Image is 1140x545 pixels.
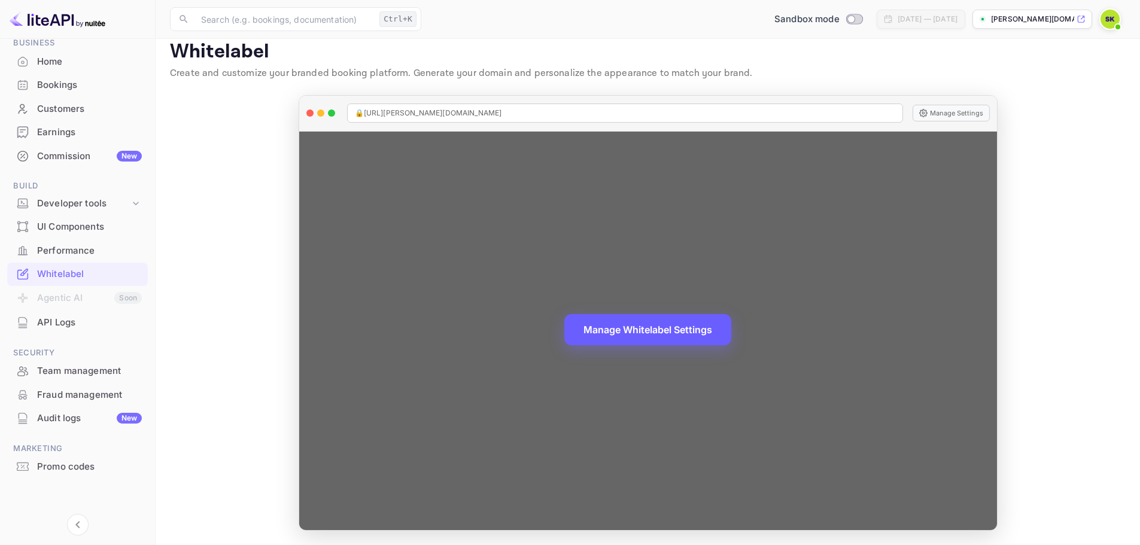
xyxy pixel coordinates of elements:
[7,407,148,429] a: Audit logsNew
[1101,10,1120,29] img: Sophia Kelley
[37,316,142,330] div: API Logs
[37,102,142,116] div: Customers
[37,460,142,474] div: Promo codes
[7,263,148,286] div: Whitelabel
[37,220,142,234] div: UI Components
[7,50,148,74] div: Home
[7,121,148,143] a: Earnings
[7,74,148,96] a: Bookings
[7,74,148,97] div: Bookings
[7,407,148,430] div: Audit logsNew
[7,455,148,477] a: Promo codes
[37,412,142,425] div: Audit logs
[67,514,89,535] button: Collapse navigation
[7,383,148,406] a: Fraud management
[37,388,142,402] div: Fraud management
[7,193,148,214] div: Developer tools
[898,14,957,25] div: [DATE] — [DATE]
[7,383,148,407] div: Fraud management
[7,455,148,479] div: Promo codes
[7,145,148,168] div: CommissionNew
[7,179,148,193] span: Build
[10,10,105,29] img: LiteAPI logo
[7,239,148,261] a: Performance
[37,267,142,281] div: Whitelabel
[117,151,142,162] div: New
[117,413,142,424] div: New
[7,145,148,167] a: CommissionNew
[37,55,142,69] div: Home
[7,311,148,334] div: API Logs
[355,108,502,118] span: 🔒 [URL][PERSON_NAME][DOMAIN_NAME]
[194,7,375,31] input: Search (e.g. bookings, documentation)
[37,197,130,211] div: Developer tools
[7,121,148,144] div: Earnings
[170,40,1126,64] p: Whitelabel
[7,215,148,238] a: UI Components
[7,239,148,263] div: Performance
[37,150,142,163] div: Commission
[7,360,148,382] a: Team management
[7,311,148,333] a: API Logs
[770,13,867,26] div: Switch to Production mode
[991,14,1074,25] p: [PERSON_NAME][DOMAIN_NAME]...
[7,98,148,120] a: Customers
[7,36,148,50] span: Business
[774,13,840,26] span: Sandbox mode
[7,263,148,285] a: Whitelabel
[7,360,148,383] div: Team management
[37,126,142,139] div: Earnings
[7,442,148,455] span: Marketing
[37,244,142,258] div: Performance
[913,105,990,121] button: Manage Settings
[379,11,417,27] div: Ctrl+K
[7,98,148,121] div: Customers
[37,78,142,92] div: Bookings
[7,50,148,72] a: Home
[7,346,148,360] span: Security
[170,66,1126,81] p: Create and customize your branded booking platform. Generate your domain and personalize the appe...
[7,215,148,239] div: UI Components
[37,364,142,378] div: Team management
[564,314,731,345] button: Manage Whitelabel Settings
